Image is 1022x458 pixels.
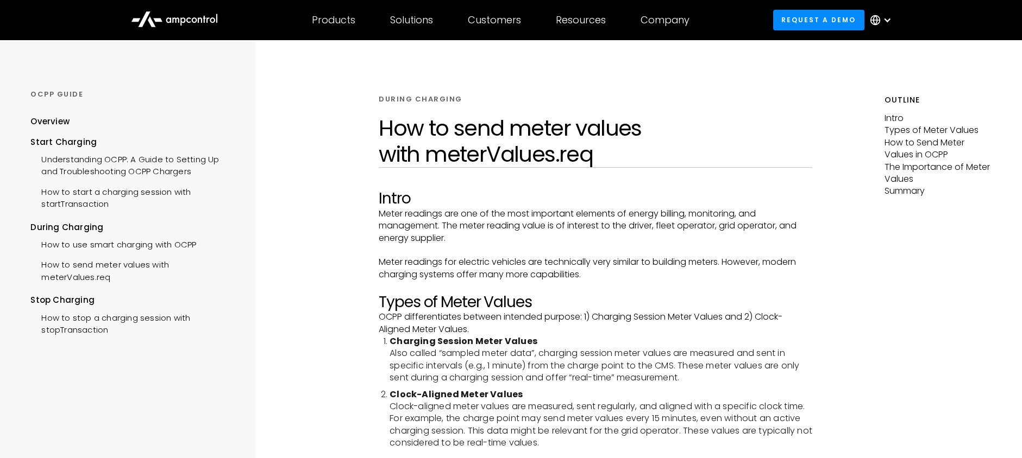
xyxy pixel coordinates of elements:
p: Meter readings for electric vehicles are technically very similar to building meters. However, mo... [379,256,812,281]
a: How to stop a charging session with stopTransaction [30,307,235,339]
div: Company [641,14,689,26]
div: Products [312,14,355,26]
li: Also called “sampled meter data”, charging session meter values are measured and sent in specific... [390,335,812,384]
div: Customers [468,14,521,26]
a: How to send meter values with meterValues.req [30,253,235,286]
p: ‍ [379,281,812,292]
h5: Outline [885,94,991,106]
h2: Intro [379,189,812,208]
div: During Charging [30,221,235,233]
a: Overview [30,116,70,136]
h2: Types of Meter Values [379,293,812,311]
p: ‍ [379,244,812,256]
div: DURING CHARGING [379,94,462,104]
a: Understanding OCPP: A Guide to Setting Up and Troubleshooting OCPP Chargers [30,148,235,181]
div: Solutions [390,14,433,26]
li: Clock-aligned meter values are measured, sent regularly, and aligned with a specific clock time. ... [390,389,812,449]
p: OCPP differentiates between intended purpose: 1) Charging Session Meter Values and 2) Clock-Align... [379,311,812,335]
p: How to Send Meter Values in OCPP [885,137,991,161]
p: Types of Meter Values [885,124,991,136]
strong: Charging Session Meter Values [390,335,537,347]
div: Overview [30,116,70,128]
a: Request a demo [773,10,864,30]
div: Start Charging [30,136,235,148]
p: Intro [885,112,991,124]
h1: How to send meter values with meterValues.req [379,115,812,167]
p: Summary [885,185,991,197]
p: Meter readings are one of the most important elements of energy billing, monitoring, and manageme... [379,208,812,244]
div: Resources [556,14,606,26]
div: Stop Charging [30,294,235,306]
a: How to use smart charging with OCPP [30,233,196,253]
p: The Importance of Meter Values [885,161,991,186]
a: How to start a charging session with startTransaction [30,181,235,213]
strong: Clock-Aligned Meter Values [390,388,523,400]
div: OCPP GUIDE [30,90,235,99]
